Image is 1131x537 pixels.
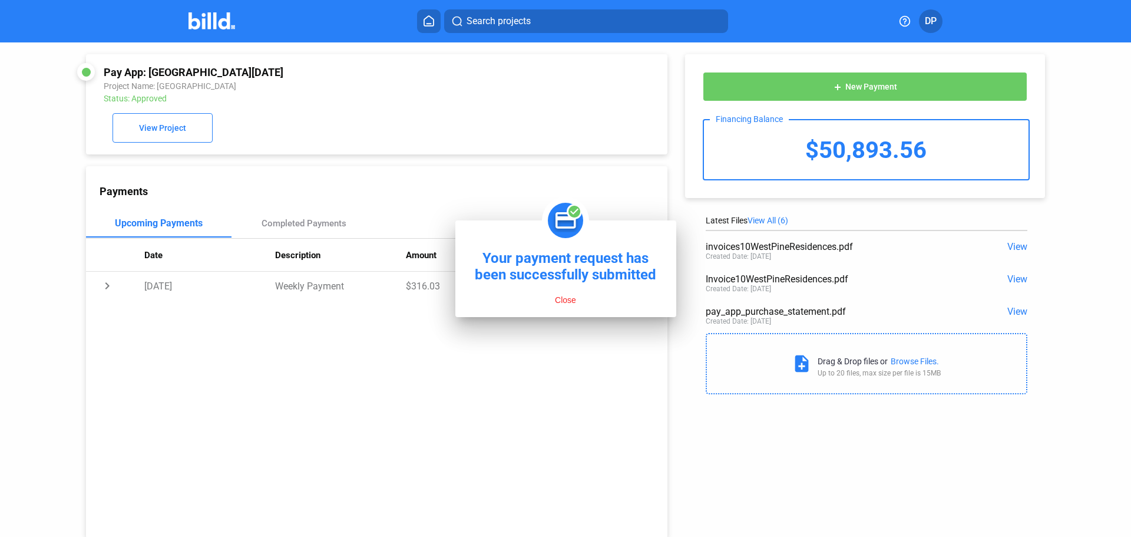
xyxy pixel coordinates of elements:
div: invoices10WestPineResidences.pdf [706,241,963,252]
span: View [1007,306,1027,317]
div: Drag & Drop files or [818,357,888,366]
span: View All (6) [748,216,788,225]
td: Weekly Payment [275,272,406,300]
span: Search projects [467,14,531,28]
span: View [1007,241,1027,252]
img: Billd Company Logo [188,12,235,29]
td: $316.03 [406,272,537,300]
span: View [1007,274,1027,285]
div: Invoice10WestPineResidences.pdf [706,274,963,285]
div: Your payment request has been successfully submitted [475,250,656,283]
div: Up to 20 files, max size per file is 15MB [818,369,941,377]
td: [DATE] [144,272,275,300]
div: Status: Approved [104,94,540,103]
div: Upcoming Payments [115,218,203,229]
th: Date [144,239,275,272]
div: Created Date: [DATE] [706,285,771,293]
span: New Payment [845,83,897,92]
mat-icon: note_add [792,354,812,374]
div: Created Date: [DATE] [706,317,771,325]
th: Description [275,239,406,272]
span: DP [925,14,937,28]
mat-icon: add [833,83,842,92]
th: Amount [406,239,537,272]
div: Latest Files [706,216,1027,225]
span: View Project [139,124,186,133]
div: Project Name: [GEOGRAPHIC_DATA] [104,81,540,91]
img: payment-successfully-icon.png [550,209,581,232]
div: pay_app_purchase_statement.pdf [706,306,963,317]
div: Payments [100,185,667,197]
div: Browse Files. [891,357,939,366]
div: Created Date: [DATE] [706,252,771,261]
button: Close [551,295,580,305]
div: Pay App: [GEOGRAPHIC_DATA][DATE] [104,66,540,78]
div: $50,893.56 [704,120,1029,179]
div: Financing Balance [710,114,789,124]
div: Completed Payments [262,218,346,229]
